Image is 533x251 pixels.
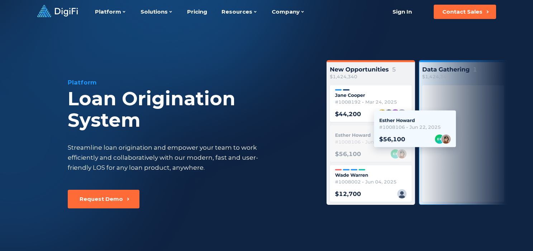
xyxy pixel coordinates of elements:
a: Sign In [384,5,421,19]
button: Request Demo [68,190,139,208]
div: Contact Sales [442,8,482,15]
div: Streamline loan origination and empower your team to work efficiently and collaboratively with ou... [68,143,271,173]
div: Request Demo [80,196,123,203]
div: Platform [68,78,309,87]
div: Loan Origination System [68,88,309,131]
button: Contact Sales [434,5,496,19]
